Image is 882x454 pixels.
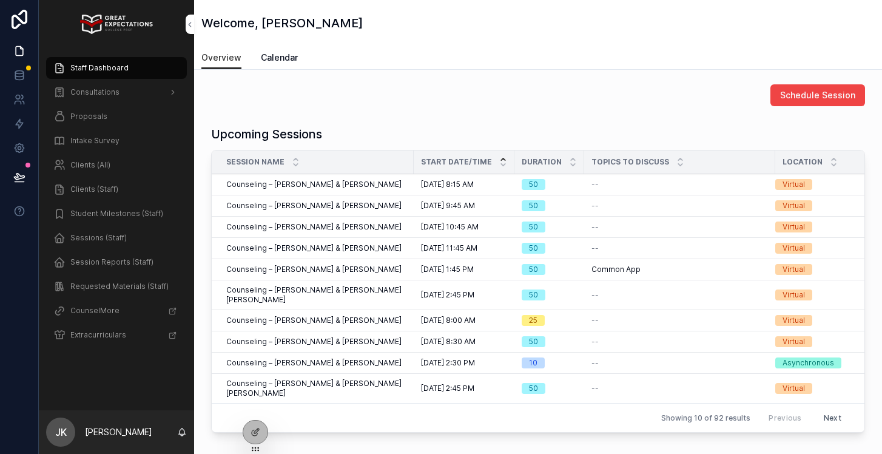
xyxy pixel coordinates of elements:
span: [DATE] 8:15 AM [421,180,474,189]
span: -- [591,337,599,347]
a: Staff Dashboard [46,57,187,79]
span: Consultations [70,87,120,97]
div: 10 [529,357,537,368]
span: [DATE] 2:30 PM [421,358,475,368]
span: Location [783,157,823,167]
span: Topics to discuss [591,157,669,167]
div: Asynchronous [783,357,834,368]
a: Student Milestones (Staff) [46,203,187,225]
span: Overview [201,52,241,64]
span: -- [591,201,599,211]
span: Counseling – [PERSON_NAME] & [PERSON_NAME] [226,201,402,211]
span: Counseling – [PERSON_NAME] & [PERSON_NAME] [226,265,402,274]
span: Sessions (Staff) [70,233,127,243]
span: [DATE] 8:00 AM [421,316,476,325]
div: 50 [529,243,538,254]
div: Virtual [783,336,805,347]
div: Virtual [783,179,805,190]
div: 50 [529,290,538,300]
span: -- [591,180,599,189]
span: Proposals [70,112,107,121]
span: [DATE] 8:30 AM [421,337,476,347]
div: scrollable content [39,49,194,362]
div: 50 [529,336,538,347]
a: Proposals [46,106,187,127]
a: Calendar [261,47,298,71]
a: Clients (Staff) [46,178,187,200]
div: Virtual [783,243,805,254]
a: Extracurriculars [46,324,187,346]
span: Session Name [226,157,284,167]
span: Student Milestones (Staff) [70,209,163,219]
h1: Welcome, [PERSON_NAME] [201,15,363,32]
span: Counseling – [PERSON_NAME] & [PERSON_NAME] [226,243,402,253]
h1: Upcoming Sessions [211,126,322,143]
span: Duration [522,157,562,167]
div: 25 [529,315,537,326]
p: [PERSON_NAME] [85,426,152,438]
div: 50 [529,383,538,394]
span: [DATE] 1:45 PM [421,265,474,274]
div: Virtual [783,315,805,326]
a: Consultations [46,81,187,103]
a: Requested Materials (Staff) [46,276,187,297]
span: Counseling – [PERSON_NAME] & [PERSON_NAME] [226,337,402,347]
span: Counseling – [PERSON_NAME] & [PERSON_NAME] [PERSON_NAME] [226,285,406,305]
div: Virtual [783,290,805,300]
span: Intake Survey [70,136,120,146]
button: Schedule Session [770,84,865,106]
span: Calendar [261,52,298,64]
div: Virtual [783,383,805,394]
span: [DATE] 2:45 PM [421,290,474,300]
span: Start Date/Time [421,157,492,167]
img: App logo [80,15,152,34]
span: -- [591,222,599,232]
div: 50 [529,200,538,211]
a: CounselMore [46,300,187,322]
button: Next [815,408,850,427]
span: Counseling – [PERSON_NAME] & [PERSON_NAME] [226,222,402,232]
span: -- [591,290,599,300]
span: Clients (All) [70,160,110,170]
span: Common App [591,265,641,274]
span: CounselMore [70,306,120,316]
span: Clients (Staff) [70,185,118,194]
div: Virtual [783,200,805,211]
span: Schedule Session [780,89,855,101]
span: Requested Materials (Staff) [70,282,169,291]
span: JK [55,425,67,439]
span: [DATE] 11:45 AM [421,243,477,253]
div: Virtual [783,264,805,275]
a: Session Reports (Staff) [46,251,187,273]
span: Counseling – [PERSON_NAME] & [PERSON_NAME] [PERSON_NAME] [226,379,406,398]
span: -- [591,358,599,368]
a: Overview [201,47,241,70]
div: Virtual [783,222,805,232]
div: 50 [529,222,538,232]
span: Counseling – [PERSON_NAME] & [PERSON_NAME] [226,316,402,325]
span: Counseling – [PERSON_NAME] & [PERSON_NAME] [226,358,402,368]
a: Clients (All) [46,154,187,176]
span: Extracurriculars [70,330,126,340]
div: 50 [529,264,538,275]
span: Session Reports (Staff) [70,257,153,267]
span: Staff Dashboard [70,63,129,73]
a: Intake Survey [46,130,187,152]
span: [DATE] 2:45 PM [421,384,474,393]
div: 50 [529,179,538,190]
span: -- [591,384,599,393]
span: -- [591,316,599,325]
a: Sessions (Staff) [46,227,187,249]
span: [DATE] 10:45 AM [421,222,479,232]
span: Counseling – [PERSON_NAME] & [PERSON_NAME] [226,180,402,189]
span: -- [591,243,599,253]
span: [DATE] 9:45 AM [421,201,475,211]
span: Showing 10 of 92 results [661,413,750,423]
